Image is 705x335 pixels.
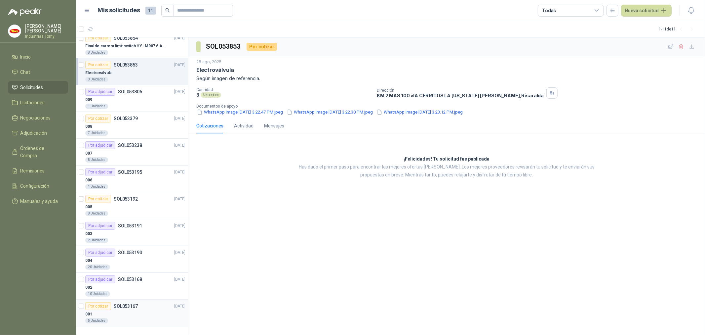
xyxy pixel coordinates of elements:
[196,109,284,116] button: WhatsApp Image [DATE] 3.22.47 PM.jpeg
[286,109,373,116] button: WhatsApp Image [DATE] 3.22.30 PM.jpeg
[114,197,138,201] p: SOL053192
[76,139,188,166] a: Por adjudicarSOL053238[DATE] 0075 Unidades
[20,129,47,137] span: Adjudicación
[8,142,68,162] a: Órdenes de Compra
[85,195,111,203] div: Por cotizar
[376,109,463,116] button: WhatsApp Image [DATE] 3.23.12 PM.jpeg
[20,198,58,205] span: Manuales y ayuda
[85,222,115,230] div: Por adjudicar
[377,88,544,93] p: Dirección
[85,150,92,157] p: 007
[85,157,108,163] div: 5 Unidades
[20,182,50,190] span: Configuración
[76,166,188,192] a: Por adjudicarSOL053195[DATE] 0061 Unidades
[196,75,697,82] p: Según imagen de referencia.
[25,34,68,38] p: Industrias Tomy
[76,192,188,219] a: Por cotizarSOL053192[DATE] 0058 Unidades
[76,85,188,112] a: Por adjudicarSOL053806[DATE] 0091 Unidades
[145,7,156,15] span: 11
[85,302,111,310] div: Por cotizar
[174,223,185,229] p: [DATE]
[85,168,115,176] div: Por adjudicar
[8,180,68,192] a: Configuración
[165,8,170,13] span: search
[659,24,697,34] div: 1 - 11 de 11
[174,116,185,122] p: [DATE]
[377,93,544,98] p: KM 2 MAS 100 vIA CERRITOS LA [US_STATE] [PERSON_NAME] , Risaralda
[196,104,702,109] p: Documentos de apoyo
[20,167,45,174] span: Remisiones
[85,264,110,270] div: 20 Unidades
[85,77,108,82] div: 3 Unidades
[85,311,92,317] p: 001
[174,89,185,95] p: [DATE]
[85,249,115,257] div: Por adjudicar
[234,122,254,129] div: Actividad
[114,304,138,309] p: SOL053167
[85,231,92,237] p: 003
[118,89,142,94] p: SOL053806
[85,130,108,136] div: 7 Unidades
[76,112,188,139] a: Por cotizarSOL053379[DATE] 0087 Unidades
[25,24,68,33] p: [PERSON_NAME] [PERSON_NAME]
[85,318,108,323] div: 5 Unidades
[76,273,188,300] a: Por adjudicarSOL053168[DATE] 00210 Unidades
[85,258,92,264] p: 004
[8,127,68,139] a: Adjudicación
[114,63,138,67] p: SOL053853
[85,50,108,55] div: 8 Unidades
[85,238,108,243] div: 2 Unidades
[264,122,284,129] div: Mensajes
[98,6,140,15] h1: Mis solicitudes
[196,92,199,98] p: 3
[20,145,62,159] span: Órdenes de Compra
[174,276,185,283] p: [DATE]
[8,25,21,37] img: Company Logo
[174,142,185,149] p: [DATE]
[20,53,31,61] span: Inicio
[85,43,168,49] p: Final de carrera limit switch HY -M907 6 A - 250 V a.c
[174,250,185,256] p: [DATE]
[118,143,142,148] p: SOL053238
[85,123,92,130] p: 008
[196,67,234,73] p: Electroválvula
[196,59,221,65] p: 28 ago, 2025
[85,204,92,210] p: 005
[118,223,142,228] p: SOL053191
[85,184,108,189] div: 1 Unidades
[174,169,185,175] p: [DATE]
[114,116,138,121] p: SOL053379
[85,284,92,291] p: 002
[85,88,115,96] div: Por adjudicar
[85,291,110,297] div: 10 Unidades
[8,81,68,94] a: Solicitudes
[201,92,221,98] div: Unidades
[76,58,188,85] a: Por cotizarSOL053853[DATE] Electroválvula3 Unidades
[196,122,223,129] div: Cotizaciones
[118,170,142,174] p: SOL053195
[20,99,45,106] span: Licitaciones
[206,41,241,52] h3: SOL053853
[85,97,92,103] p: 009
[20,114,51,121] span: Negociaciones
[8,51,68,63] a: Inicio
[247,43,277,51] div: Por cotizar
[8,112,68,124] a: Negociaciones
[196,87,372,92] p: Cantidad
[85,34,111,42] div: Por cotizar
[85,211,108,216] div: 8 Unidades
[118,277,142,282] p: SOL053168
[76,246,188,273] a: Por adjudicarSOL053190[DATE] 00420 Unidades
[404,155,490,163] h3: ¡Felicidades! Tu solicitud fue publicada
[8,165,68,177] a: Remisiones
[85,177,92,183] p: 006
[114,36,138,40] p: SOL053854
[542,7,556,14] div: Todas
[76,219,188,246] a: Por adjudicarSOL053191[DATE] 0032 Unidades
[85,141,115,149] div: Por adjudicar
[20,69,30,76] span: Chat
[76,31,188,58] a: Por cotizarSOL053854[DATE] Final de carrera limit switch HY -M907 6 A - 250 V a.c8 Unidades
[85,275,115,283] div: Por adjudicar
[118,250,142,255] p: SOL053190
[85,115,111,122] div: Por cotizar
